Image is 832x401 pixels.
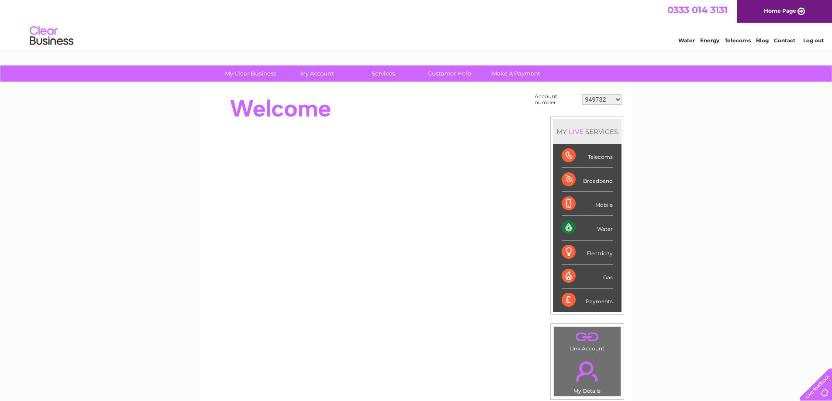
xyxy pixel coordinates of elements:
[556,329,618,344] a: .
[281,65,353,82] a: My Account
[562,288,613,312] div: Payments
[562,168,613,192] div: Broadband
[756,37,769,44] a: Blog
[700,37,719,44] a: Energy
[562,240,613,264] div: Electricity
[667,4,728,15] a: 0333 014 3131
[774,37,795,44] a: Contact
[553,354,621,397] td: My Details
[414,65,486,82] a: Customer Help
[567,127,585,136] div: LIVE
[480,65,552,82] a: Make A Payment
[803,37,824,44] a: Log out
[556,356,618,387] a: .
[29,23,74,49] img: logo.png
[553,119,621,144] div: MY SERVICES
[562,144,613,168] div: Telecoms
[562,264,613,288] div: Gas
[532,91,580,108] td: Account number
[347,65,419,82] a: Services
[725,37,751,44] a: Telecoms
[562,192,613,216] div: Mobile
[214,65,287,82] a: My Clear Business
[210,5,623,42] div: Clear Business is a trading name of Verastar Limited (registered in [GEOGRAPHIC_DATA] No. 3667643...
[553,326,621,354] td: Link Account
[562,216,613,240] div: Water
[678,37,695,44] a: Water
